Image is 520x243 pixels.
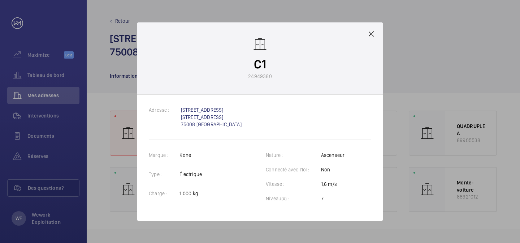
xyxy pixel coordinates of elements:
label: Type : [149,171,173,177]
label: Marque : [149,152,179,158]
a: [STREET_ADDRESS] [STREET_ADDRESS] 75008 [GEOGRAPHIC_DATA] [181,107,242,127]
p: 1 000 kg [179,190,202,197]
p: 7 [321,195,345,202]
label: Nature : [266,152,294,158]
p: 1,6 m/s [321,180,345,188]
label: Adresse : [149,107,181,113]
p: C1 [254,56,266,73]
p: 24949380 [248,73,272,80]
p: Électrique [179,171,202,178]
p: Ascenseur [321,152,345,159]
img: elevator.svg [253,37,267,51]
label: Charge : [149,191,178,196]
p: Non [321,166,345,173]
label: Niveau(x) : [266,196,301,201]
label: Vitesse : [266,181,296,187]
label: Connecté avec l'IoT: [266,167,321,172]
p: Kone [179,152,202,159]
